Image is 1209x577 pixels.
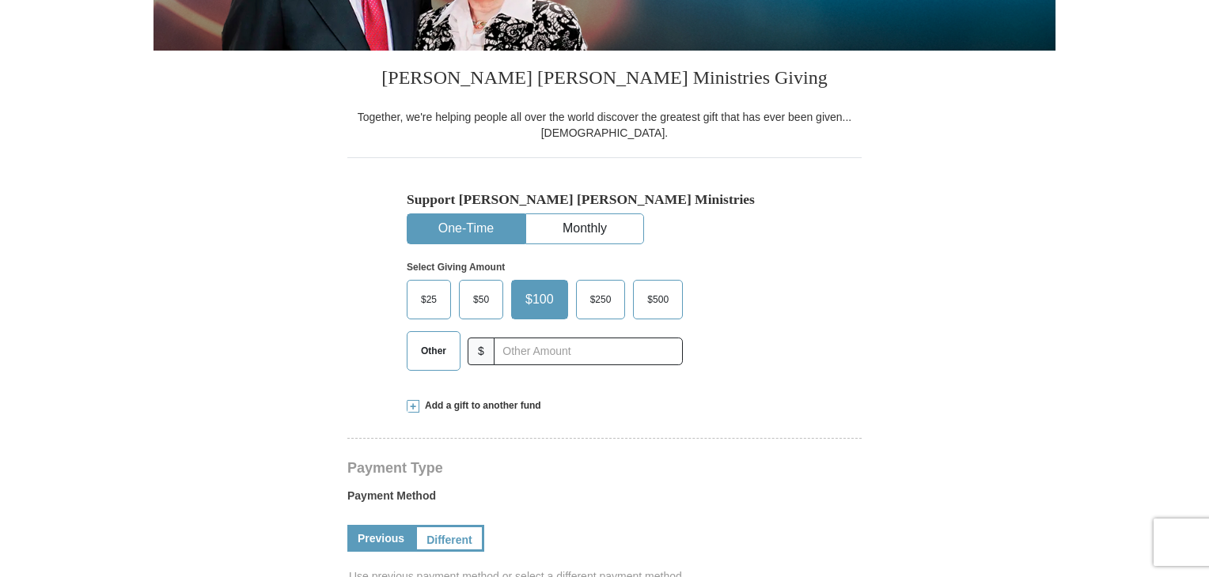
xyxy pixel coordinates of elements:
button: Monthly [526,214,643,243]
h4: Payment Type [347,462,862,474]
strong: Select Giving Amount [407,262,505,273]
span: $ [468,338,495,365]
span: Other [413,339,454,363]
a: Different [415,525,484,552]
span: $500 [639,288,677,311]
span: $50 [465,288,497,311]
h5: Support [PERSON_NAME] [PERSON_NAME] Ministries [407,191,802,208]
span: $250 [582,288,620,311]
input: Other Amount [494,338,683,365]
span: $25 [413,288,445,311]
span: Add a gift to another fund [419,399,541,413]
div: Together, we're helping people all over the world discover the greatest gift that has ever been g... [347,109,862,141]
label: Payment Method [347,488,862,511]
h3: [PERSON_NAME] [PERSON_NAME] Ministries Giving [347,51,862,109]
a: Previous [347,525,415,552]
button: One-Time [407,214,525,243]
span: $100 [517,288,562,311]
